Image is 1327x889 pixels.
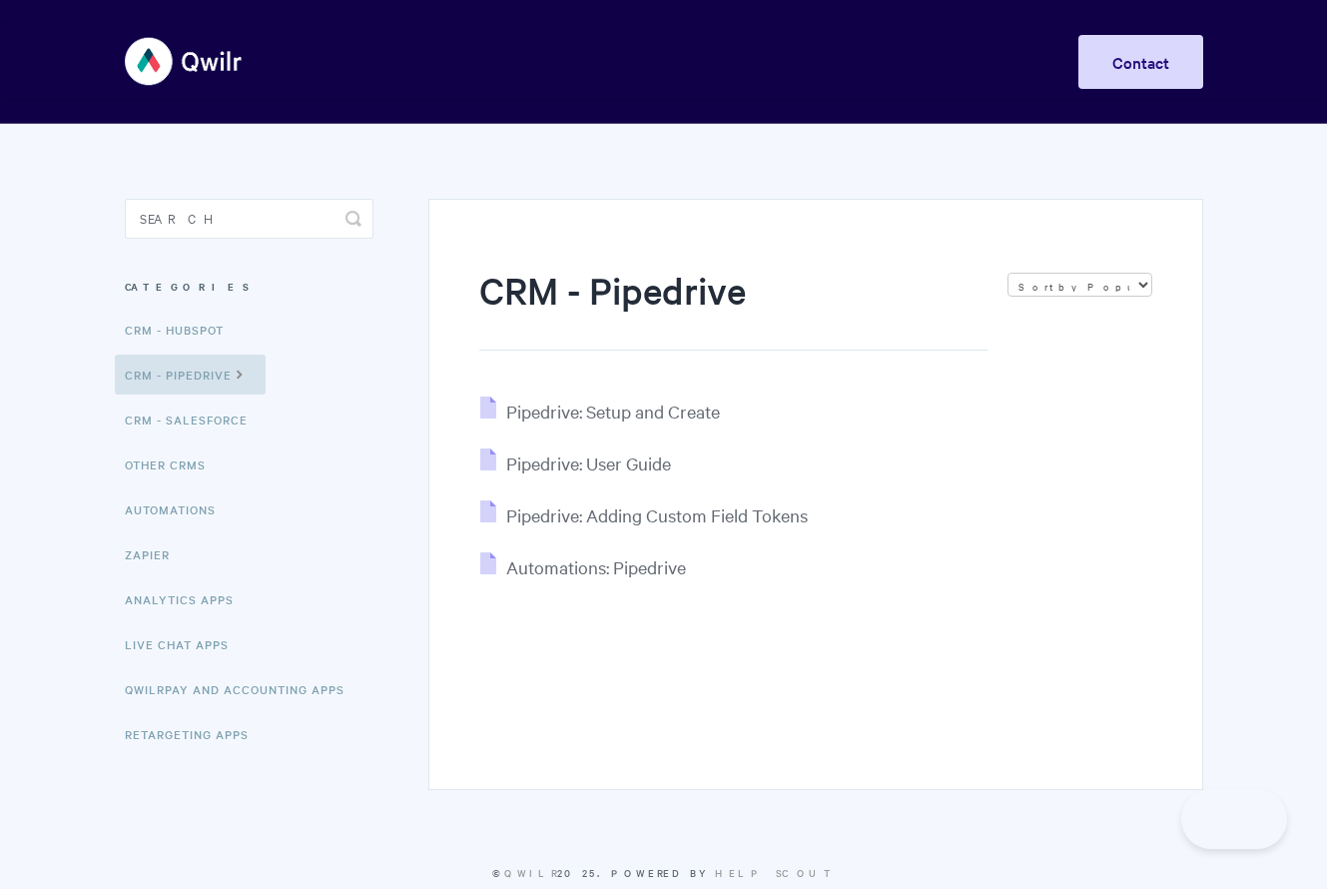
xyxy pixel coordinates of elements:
a: CRM - HubSpot [125,310,239,350]
select: Page reloads on selection [1007,273,1152,297]
a: Automations: Pipedrive [480,555,686,578]
span: Powered by [611,865,836,880]
a: Analytics Apps [125,579,249,619]
a: Qwilr [504,865,557,880]
img: Qwilr Help Center [125,24,244,99]
span: Pipedrive: Adding Custom Field Tokens [506,503,808,526]
h1: CRM - Pipedrive [479,265,987,351]
a: Live Chat Apps [125,624,244,664]
span: Pipedrive: User Guide [506,451,671,474]
iframe: Toggle Customer Support [1181,789,1287,849]
a: Pipedrive: Adding Custom Field Tokens [480,503,808,526]
a: Pipedrive: User Guide [480,451,671,474]
a: QwilrPay and Accounting Apps [125,669,359,709]
span: Automations: Pipedrive [506,555,686,578]
a: Automations [125,489,231,529]
a: CRM - Pipedrive [115,355,266,395]
a: Help Scout [715,865,836,880]
a: CRM - Salesforce [125,400,263,440]
span: Pipedrive: Setup and Create [506,400,720,423]
a: Contact [1078,35,1203,89]
h3: Categories [125,269,373,305]
a: Pipedrive: Setup and Create [480,400,720,423]
input: Search [125,199,373,239]
a: Retargeting Apps [125,714,264,754]
a: Other CRMs [125,444,221,484]
a: Zapier [125,534,185,574]
p: © 2025. [125,864,1203,882]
